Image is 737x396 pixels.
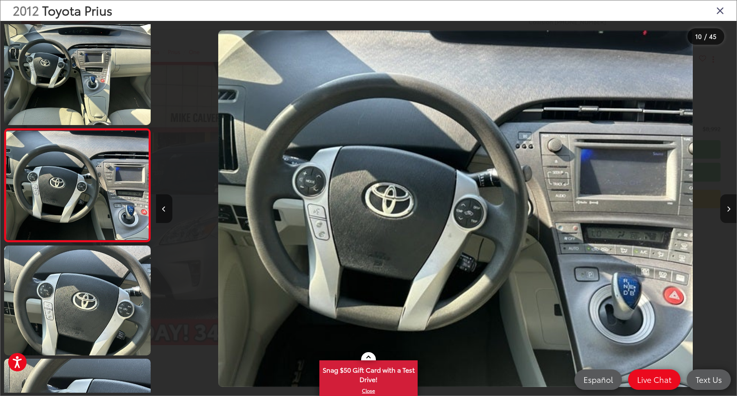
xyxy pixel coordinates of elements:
button: Next image [720,194,737,223]
img: 2012 Toyota Prius One [2,244,152,357]
span: Toyota Prius [42,1,112,19]
span: Text Us [692,374,726,385]
a: Español [574,369,622,390]
span: Español [579,374,617,385]
span: Snag $50 Gift Card with a Test Drive! [320,361,417,386]
img: 2012 Toyota Prius One [2,14,152,126]
span: 2012 [13,1,39,19]
a: Text Us [687,369,731,390]
span: 10 [695,32,702,41]
span: Live Chat [633,374,676,385]
img: 2012 Toyota Prius One [5,131,150,240]
span: 45 [709,32,717,41]
a: Live Chat [628,369,680,390]
button: Previous image [156,194,172,223]
span: / [703,34,708,39]
i: Close gallery [716,5,724,16]
img: 2012 Toyota Prius One [218,30,693,387]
